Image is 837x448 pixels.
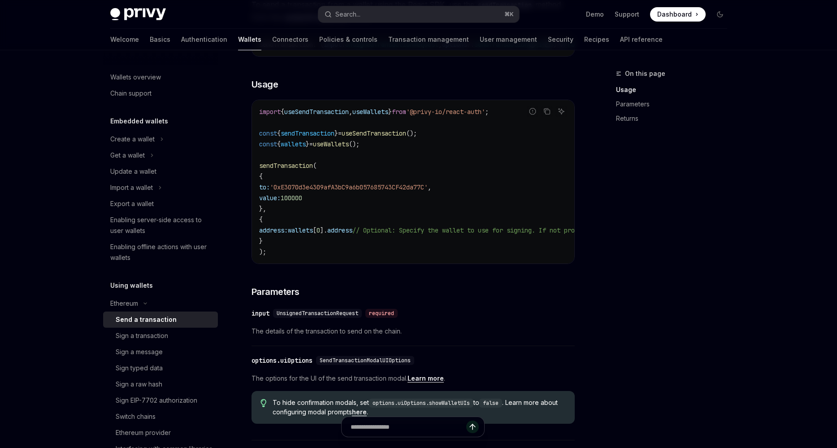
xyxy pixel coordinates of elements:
[365,309,398,318] div: required
[259,248,266,256] span: );
[272,29,308,50] a: Connectors
[260,399,267,407] svg: Tip
[259,226,288,234] span: address:
[615,10,639,19] a: Support
[584,29,609,50] a: Recipes
[110,116,168,127] h5: Embedded wallets
[555,105,567,117] button: Ask AI
[270,183,428,191] span: '0xE3070d3e4309afA3bC9a6b057685743CF42da77C'
[485,108,489,116] span: ;
[103,328,218,344] a: Sign a transaction
[110,150,145,161] div: Get a wallet
[252,326,575,337] span: The details of the transaction to send on the chain.
[252,285,299,298] span: Parameters
[616,111,734,126] a: Returns
[480,29,537,50] a: User management
[288,226,313,234] span: wallets
[284,108,349,116] span: useSendTransaction
[392,108,406,116] span: from
[351,417,466,437] input: Ask a question...
[406,129,417,137] span: ();
[650,7,706,22] a: Dashboard
[103,196,218,212] a: Export a wallet
[181,29,227,50] a: Authentication
[335,9,360,20] div: Search...
[110,72,161,83] div: Wallets overview
[259,172,263,180] span: {
[277,129,281,137] span: {
[548,29,573,50] a: Security
[259,215,263,224] span: {
[349,140,360,148] span: ();
[103,376,218,392] a: Sign a raw hash
[110,166,156,177] div: Update a wallet
[277,310,358,317] span: UnsignedTransactionRequest
[238,29,261,50] a: Wallets
[504,11,514,18] span: ⌘ K
[103,392,218,408] a: Sign EIP-7702 authorization
[259,108,281,116] span: import
[320,357,411,364] span: SendTransactionModalUIOptions
[103,360,218,376] a: Sign typed data
[259,140,277,148] span: const
[103,147,218,163] button: Toggle Get a wallet section
[103,212,218,239] a: Enabling server-side access to user wallets
[110,88,152,99] div: Chain support
[281,194,302,202] span: 100000
[273,398,565,417] span: To hide confirmation modals, set to . Learn more about configuring modal prompts .
[306,140,309,148] span: }
[313,226,317,234] span: [
[116,347,163,357] div: Sign a message
[317,226,320,234] span: 0
[713,7,727,22] button: Toggle dark mode
[116,314,177,325] div: Send a transaction
[620,29,663,50] a: API reference
[342,129,406,137] span: useSendTransaction
[110,298,138,309] div: Ethereum
[110,182,153,193] div: Import a wallet
[466,421,479,433] button: Send message
[110,198,154,209] div: Export a wallet
[479,399,502,408] code: false
[116,427,171,438] div: Ethereum provider
[103,408,218,425] a: Switch chains
[259,194,281,202] span: value:
[103,239,218,266] a: Enabling offline actions with user wallets
[116,411,156,422] div: Switch chains
[657,10,692,19] span: Dashboard
[103,131,218,147] button: Toggle Create a wallet section
[428,183,431,191] span: ,
[116,379,162,390] div: Sign a raw hash
[259,183,270,191] span: to:
[252,309,269,318] div: input
[277,140,281,148] span: {
[616,97,734,111] a: Parameters
[586,10,604,19] a: Demo
[352,408,367,416] a: here
[252,78,278,91] span: Usage
[150,29,170,50] a: Basics
[352,226,707,234] span: // Optional: Specify the wallet to use for signing. If not provided, the first wallet will be used.
[103,85,218,101] a: Chain support
[103,180,218,196] button: Toggle Import a wallet section
[103,425,218,441] a: Ethereum provider
[313,162,317,170] span: (
[281,140,306,148] span: wallets
[320,226,327,234] span: ].
[110,242,213,263] div: Enabling offline actions with user wallets
[116,395,197,406] div: Sign EIP-7702 authorization
[369,399,473,408] code: options.uiOptions.showWalletUIs
[259,162,313,170] span: sendTransaction
[281,108,284,116] span: {
[103,163,218,180] a: Update a wallet
[616,83,734,97] a: Usage
[252,373,575,384] span: The options for the UI of the send transaction modal. .
[110,8,166,21] img: dark logo
[259,237,263,245] span: }
[327,226,352,234] span: address
[103,312,218,328] a: Send a transaction
[309,140,313,148] span: =
[388,108,392,116] span: }
[334,129,338,137] span: }
[116,363,163,373] div: Sign typed data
